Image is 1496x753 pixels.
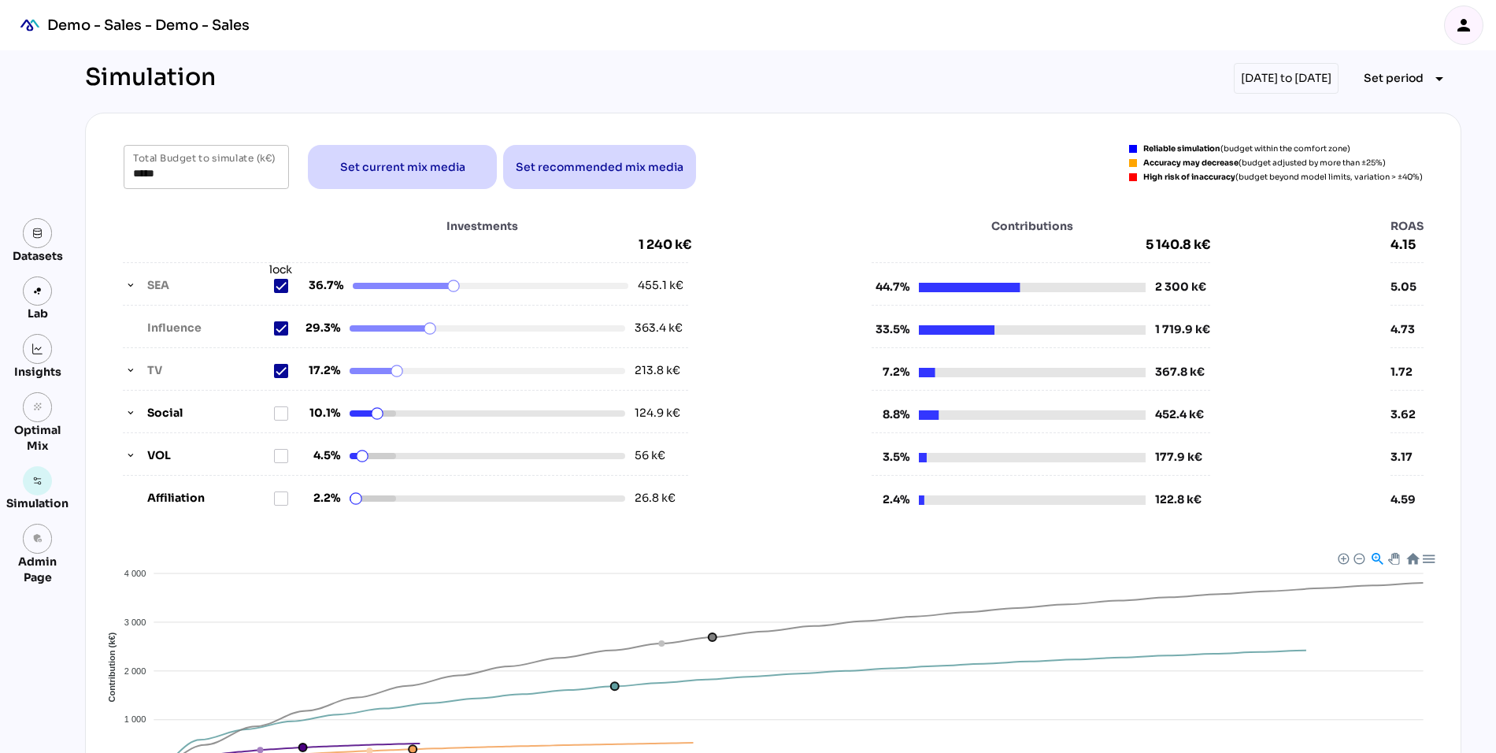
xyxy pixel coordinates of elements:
[1405,551,1419,565] div: Reset Zoom
[1421,551,1435,565] div: Menu
[635,490,685,506] div: 26.8 k€
[1143,172,1235,182] strong: High risk of inaccuracy
[872,364,909,380] span: 7.2%
[6,422,69,454] div: Optimal Mix
[872,406,909,423] span: 8.8%
[1143,143,1220,154] strong: Reliable simulation
[147,405,273,421] label: Social
[308,145,497,189] button: Set current mix media
[1155,449,1202,466] div: 177.9 k€
[1390,491,1424,507] div: 4.59
[872,321,909,338] span: 33.5%
[147,362,273,379] label: TV
[32,476,43,487] img: settings.svg
[1388,553,1398,562] div: Panning
[1337,552,1348,563] div: Zoom In
[302,447,340,464] span: 4.5%
[14,364,61,380] div: Insights
[1143,145,1350,153] div: (budget within the comfort zone)
[124,714,146,724] tspan: 1 000
[1390,218,1424,234] span: ROAS
[1234,63,1339,94] div: [DATE] to [DATE]
[20,306,55,321] div: Lab
[1353,552,1364,563] div: Zoom Out
[1390,279,1424,295] div: 5.05
[635,320,685,336] div: 363.4 k€
[635,405,685,421] div: 124.9 k€
[32,228,43,239] img: data.svg
[919,218,1145,234] span: Contributions
[1143,173,1423,181] div: (budget beyond model limits, variation > ±40%)
[1390,449,1424,465] div: 3.17
[13,8,47,43] div: mediaROI
[872,237,1209,253] span: 5 140.8 k€
[147,447,273,464] label: VOL
[147,490,273,506] label: Affiliation
[302,405,340,421] span: 10.1%
[124,618,146,627] tspan: 3 000
[124,666,146,676] tspan: 2 000
[305,277,343,294] span: 36.7%
[638,277,688,294] div: 455.1 k€
[1155,364,1205,380] div: 367.8 k€
[1364,69,1424,87] span: Set period
[32,286,43,297] img: lab.svg
[269,262,292,278] div: lock
[32,402,43,413] i: grain
[302,362,340,379] span: 17.2%
[13,248,63,264] div: Datasets
[124,569,146,578] tspan: 4 000
[133,145,280,189] input: Total Budget to simulate (k€)
[1454,16,1473,35] i: person
[1143,158,1239,168] strong: Accuracy may decrease
[340,158,465,176] span: Set current mix media
[302,490,340,506] span: 2.2%
[635,447,685,464] div: 56 k€
[107,632,117,703] text: Contribution (k€)
[85,63,216,94] div: Simulation
[147,277,273,294] label: SEA
[503,145,696,189] button: Set recommended mix media
[635,362,685,379] div: 213.8 k€
[872,491,909,508] span: 2.4%
[32,343,43,354] img: graph.svg
[872,279,909,295] span: 44.7%
[344,218,620,234] span: Investments
[1155,491,1202,508] div: 122.8 k€
[1155,321,1210,338] div: 1 719.9 k€
[1155,279,1206,295] div: 2 300 k€
[32,533,43,544] i: admin_panel_settings
[1390,321,1424,337] div: 4.73
[1155,406,1204,423] div: 452.4 k€
[1390,364,1424,380] div: 1.72
[516,158,683,176] span: Set recommended mix media
[639,237,691,253] span: 1 240 k€
[1390,406,1424,422] div: 3.62
[1351,65,1461,93] button: Expand "Set period"
[1430,69,1449,88] i: arrow_drop_down
[872,449,909,466] span: 3.5%
[302,320,340,336] span: 29.3%
[6,495,69,511] div: Simulation
[1143,159,1386,167] div: (budget adjusted by more than ±25%)
[6,554,69,585] div: Admin Page
[1370,551,1383,565] div: Selection Zoom
[147,320,273,336] label: Influence
[47,16,250,35] div: Demo - Sales - Demo - Sales
[1390,237,1424,253] span: 4.15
